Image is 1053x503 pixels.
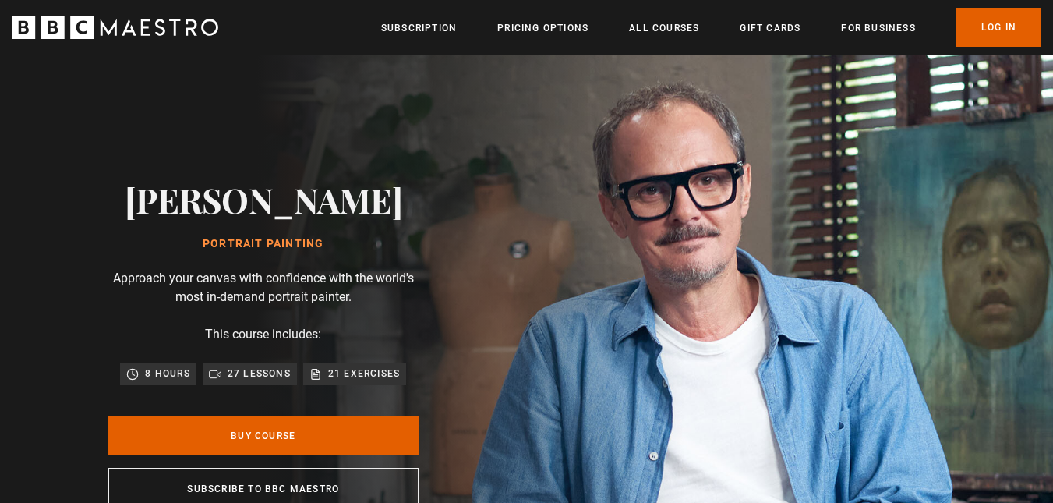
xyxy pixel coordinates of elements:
[108,269,419,306] p: Approach your canvas with confidence with the world's most in-demand portrait painter.
[108,416,419,455] a: Buy Course
[125,179,403,219] h2: [PERSON_NAME]
[12,16,218,39] svg: BBC Maestro
[629,20,699,36] a: All Courses
[841,20,915,36] a: For business
[125,238,403,250] h1: Portrait Painting
[956,8,1041,47] a: Log In
[381,20,457,36] a: Subscription
[381,8,1041,47] nav: Primary
[740,20,800,36] a: Gift Cards
[205,325,321,344] p: This course includes:
[228,366,291,381] p: 27 lessons
[497,20,588,36] a: Pricing Options
[328,366,400,381] p: 21 exercises
[145,366,189,381] p: 8 hours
